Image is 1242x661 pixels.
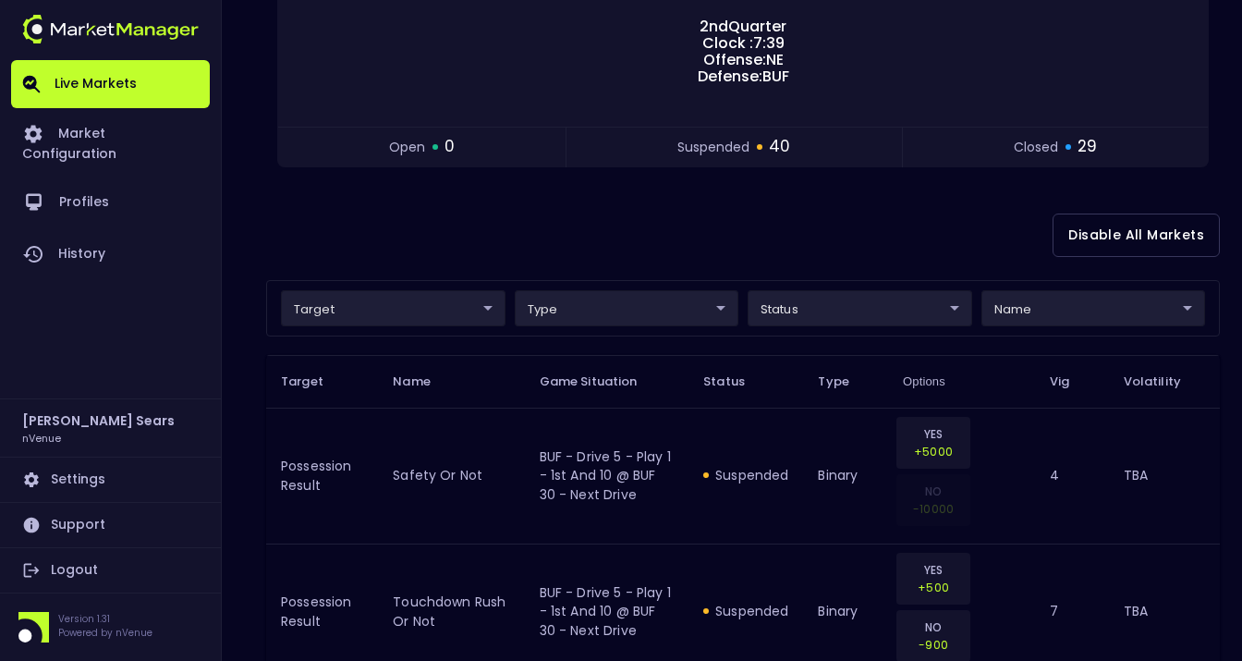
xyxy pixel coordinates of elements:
a: Market Configuration [11,108,210,177]
div: suspended [703,602,788,620]
span: Game Situation [540,373,662,390]
div: target [515,290,739,326]
div: target [748,290,972,326]
button: Disable All Markets [1053,214,1220,257]
span: 40 [769,135,790,159]
span: Name [393,373,455,390]
th: Options [888,355,1035,408]
span: Defense: BUF [692,68,795,85]
img: logo [22,15,199,43]
p: NO [908,618,958,636]
span: Clock : 7:39 [697,35,790,52]
p: NO [908,483,958,500]
p: +500 [908,579,958,596]
h3: nVenue [22,431,61,445]
span: Type [818,373,873,390]
span: suspended [677,138,749,157]
div: Version 1.31Powered by nVenue [11,612,210,643]
td: binary [803,408,888,544]
span: closed [1014,138,1058,157]
a: Logout [11,548,210,593]
p: Powered by nVenue [58,626,152,640]
p: +5000 [908,443,958,460]
td: TBA [1109,408,1220,544]
p: YES [908,561,958,579]
a: Settings [11,458,210,502]
td: safety or not [378,408,524,544]
p: YES [908,425,958,443]
span: 2nd Quarter [694,18,792,35]
div: Obsolete [896,474,970,526]
span: 29 [1078,135,1097,159]
p: -900 [908,636,958,654]
p: Version 1.31 [58,612,152,626]
a: Support [11,503,210,547]
a: Profiles [11,177,210,228]
h2: [PERSON_NAME] Sears [22,410,175,431]
span: 0 [444,135,455,159]
span: Status [703,373,769,390]
td: BUF - Drive 5 - Play 1 - 1st and 10 @ BUF 30 - Next Drive [525,408,689,544]
span: Offense: NE [698,52,789,68]
span: open [389,138,425,157]
td: 4 [1035,408,1108,544]
td: Possession Result [266,408,378,544]
p: -10000 [908,500,958,518]
span: Volatility [1124,373,1205,390]
div: target [981,290,1206,326]
span: Target [281,373,347,390]
a: History [11,228,210,280]
span: Vig [1050,373,1093,390]
div: suspended [703,466,788,484]
a: Live Markets [11,60,210,108]
div: target [281,290,505,326]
